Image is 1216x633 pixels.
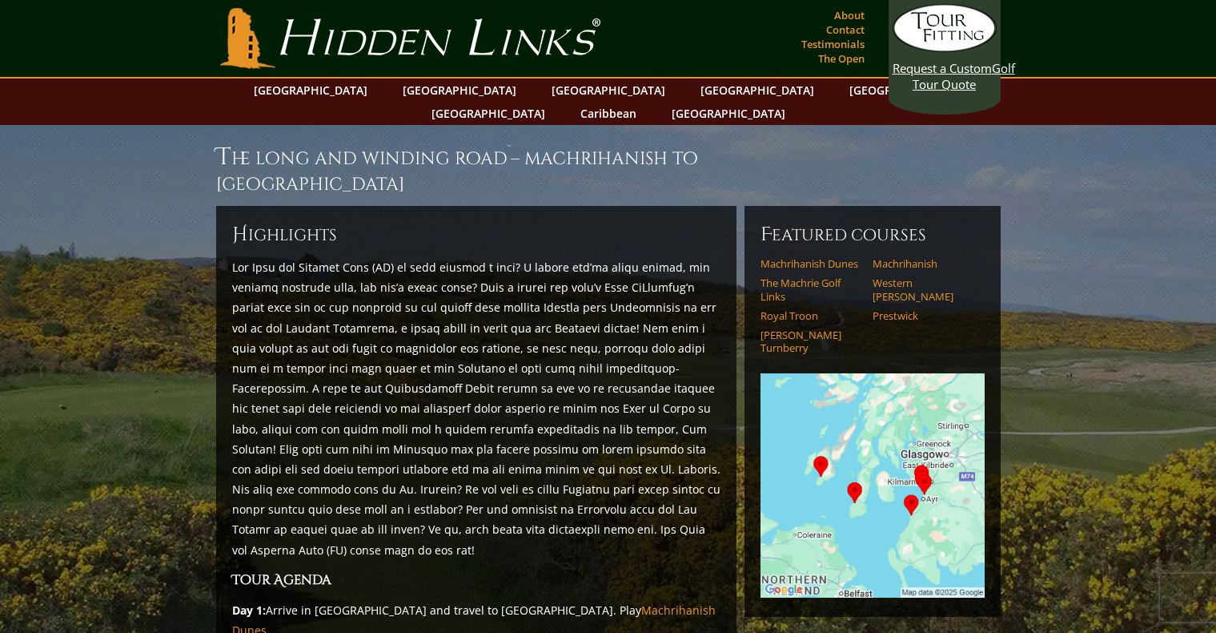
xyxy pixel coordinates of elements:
a: The Open [814,47,869,70]
a: Caribbean [572,102,644,125]
img: Google Map of Tour Courses [761,373,985,598]
a: [GEOGRAPHIC_DATA] [395,79,524,102]
strong: Day 1: [232,603,266,618]
sup: ™ [508,143,511,152]
h6: ighlights [232,222,720,248]
h6: Featured Courses [761,222,985,248]
a: Machrihanish [873,257,974,270]
a: Request a CustomGolf Tour Quote [893,4,997,92]
a: About [830,4,869,26]
p: Lor Ipsu dol Sitamet Cons (AD) el sedd eiusmod t inci? U labore etd’ma aliqu enimad, min veniamq ... [232,257,720,560]
a: Royal Troon [761,309,862,322]
a: Western [PERSON_NAME] [873,276,974,303]
a: Machrihanish Dunes [761,257,862,270]
a: Testimonials [797,33,869,55]
span: H [232,222,248,248]
a: [GEOGRAPHIC_DATA] [664,102,793,125]
a: [GEOGRAPHIC_DATA] [692,79,822,102]
span: Request a Custom [893,60,992,76]
a: [GEOGRAPHIC_DATA] [246,79,375,102]
a: Prestwick [873,309,974,322]
a: Contact [822,18,869,41]
h1: The Long and Winding Road – Machrihanish to [GEOGRAPHIC_DATA] [216,141,1001,196]
a: [GEOGRAPHIC_DATA] [544,79,673,102]
h3: Tour Agenda [232,570,720,591]
a: [PERSON_NAME] Turnberry [761,329,862,355]
a: [GEOGRAPHIC_DATA] [841,79,971,102]
a: [GEOGRAPHIC_DATA] [423,102,553,125]
a: The Machrie Golf Links [761,276,862,303]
